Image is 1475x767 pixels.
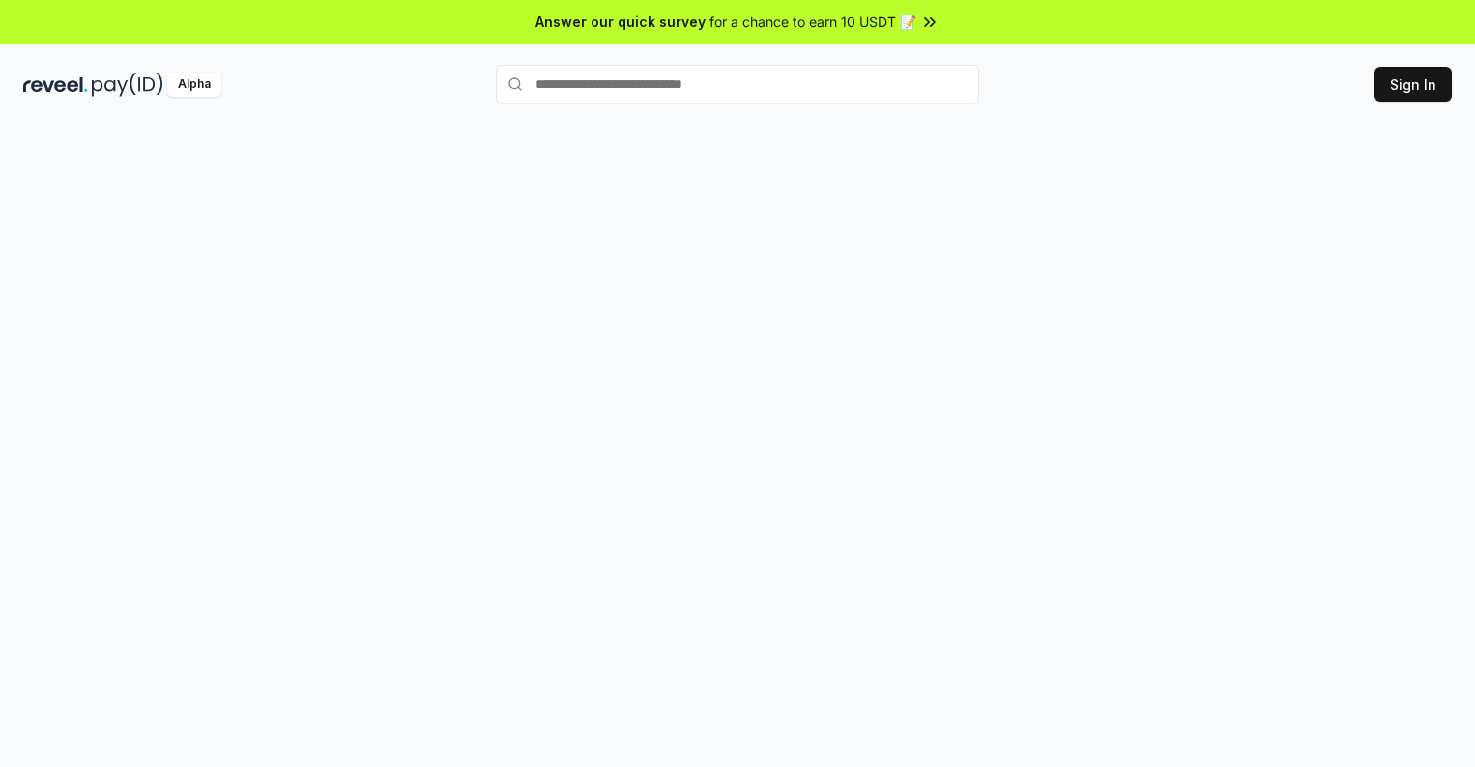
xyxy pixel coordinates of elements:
[23,73,88,97] img: reveel_dark
[535,12,706,32] span: Answer our quick survey
[709,12,916,32] span: for a chance to earn 10 USDT 📝
[92,73,163,97] img: pay_id
[1374,67,1452,102] button: Sign In
[167,73,221,97] div: Alpha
